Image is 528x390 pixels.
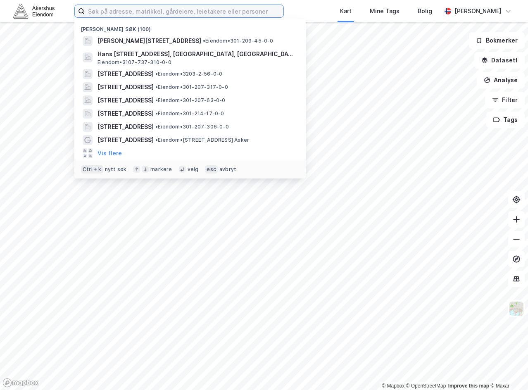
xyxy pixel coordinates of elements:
span: [STREET_ADDRESS] [98,135,154,145]
span: Eiendom • 301-214-17-0-0 [155,110,224,117]
div: avbryt [219,166,236,173]
button: Bokmerker [469,32,525,49]
div: Bolig [418,6,432,16]
span: Eiendom • 301-207-317-0-0 [155,84,228,90]
span: [STREET_ADDRESS] [98,95,154,105]
span: • [155,97,158,103]
span: Eiendom • 3107-737-310-0-0 [98,59,171,66]
span: • [155,124,158,130]
img: Z [509,301,524,316]
span: Eiendom • [STREET_ADDRESS] Asker [155,137,249,143]
div: nytt søk [105,166,127,173]
span: • [155,84,158,90]
a: Improve this map [448,383,489,389]
div: [PERSON_NAME] søk (100) [74,19,306,34]
div: Kart [340,6,352,16]
span: • [203,38,205,44]
span: • [155,110,158,117]
a: Mapbox [382,383,404,389]
div: markere [150,166,172,173]
span: • [155,71,158,77]
iframe: Chat Widget [487,350,528,390]
div: Mine Tags [370,6,400,16]
span: [STREET_ADDRESS] [98,82,154,92]
button: Analyse [477,72,525,88]
span: [STREET_ADDRESS] [98,69,154,79]
span: Hans [STREET_ADDRESS], [GEOGRAPHIC_DATA], [GEOGRAPHIC_DATA] [98,49,296,59]
span: Eiendom • 301-207-63-0-0 [155,97,226,104]
div: [PERSON_NAME] [454,6,502,16]
div: Kontrollprogram for chat [487,350,528,390]
div: esc [205,165,218,174]
span: [PERSON_NAME][STREET_ADDRESS] [98,36,201,46]
span: [STREET_ADDRESS] [98,109,154,119]
input: Søk på adresse, matrikkel, gårdeiere, leietakere eller personer [85,5,283,17]
button: Filter [485,92,525,108]
img: akershus-eiendom-logo.9091f326c980b4bce74ccdd9f866810c.svg [13,4,55,18]
a: Mapbox homepage [2,378,39,388]
div: Ctrl + k [81,165,103,174]
button: Vis flere [98,148,122,158]
button: Datasett [474,52,525,69]
span: Eiendom • 301-207-306-0-0 [155,124,229,130]
span: Eiendom • 3203-2-56-0-0 [155,71,222,77]
span: Eiendom • 301-209-45-0-0 [203,38,274,44]
a: OpenStreetMap [406,383,446,389]
span: • [155,137,158,143]
button: Tags [486,112,525,128]
div: velg [188,166,199,173]
span: [STREET_ADDRESS] [98,122,154,132]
